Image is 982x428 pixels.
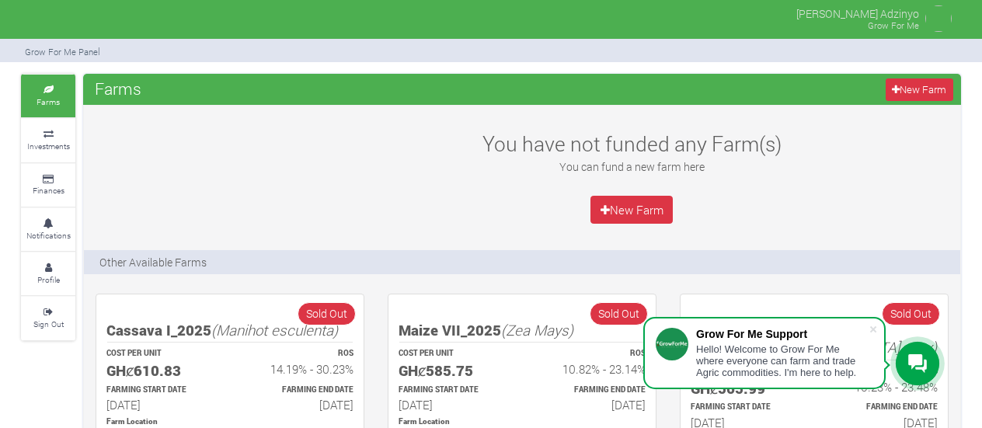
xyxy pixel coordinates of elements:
[21,164,75,207] a: Finances
[21,297,75,339] a: Sign Out
[399,416,646,428] p: Location of Farm
[37,274,60,285] small: Profile
[590,196,673,224] a: New Farm
[26,230,71,241] small: Notifications
[696,328,869,340] div: Grow For Me Support
[106,362,216,380] h5: GHȼ610.83
[536,362,646,376] h6: 10.82% - 23.14%
[691,380,800,398] h5: GHȼ565.99
[463,158,800,175] p: You can fund a new farm here
[886,78,953,101] a: New Farm
[399,362,508,380] h5: GHȼ585.75
[696,343,869,378] div: Hello! Welcome to Grow For Me where everyone can farm and trade Agric commodities. I'm here to help.
[21,75,75,117] a: Farms
[691,402,800,413] p: Estimated Farming Start Date
[33,318,64,329] small: Sign Out
[590,302,648,325] span: Sold Out
[501,320,573,339] i: (Zea Mays)
[828,380,938,394] h6: 10.23% - 23.48%
[399,398,508,412] h6: [DATE]
[244,385,353,396] p: Estimated Farming End Date
[106,348,216,360] p: COST PER UNIT
[106,398,216,412] h6: [DATE]
[33,185,64,196] small: Finances
[828,402,938,413] p: Estimated Farming End Date
[868,19,919,31] small: Grow For Me
[25,46,100,57] small: Grow For Me Panel
[244,362,353,376] h6: 14.19% - 30.23%
[106,322,353,339] h5: Cassava I_2025
[27,141,70,151] small: Investments
[882,302,940,325] span: Sold Out
[399,385,508,396] p: Estimated Farming Start Date
[106,385,216,396] p: Estimated Farming Start Date
[24,3,32,34] img: growforme image
[244,398,353,412] h6: [DATE]
[37,96,60,107] small: Farms
[99,254,207,270] p: Other Available Farms
[91,73,145,104] span: Farms
[399,322,646,339] h5: Maize VII_2025
[536,348,646,360] p: ROS
[21,208,75,251] a: Notifications
[211,320,338,339] i: (Manihot esculenta)
[21,252,75,295] a: Profile
[923,3,954,34] img: growforme image
[463,131,800,156] h3: You have not funded any Farm(s)
[796,3,919,22] p: [PERSON_NAME] Adzinyo
[244,348,353,360] p: ROS
[298,302,356,325] span: Sold Out
[536,385,646,396] p: Estimated Farming End Date
[399,348,508,360] p: COST PER UNIT
[536,398,646,412] h6: [DATE]
[21,119,75,162] a: Investments
[106,416,353,428] p: Location of Farm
